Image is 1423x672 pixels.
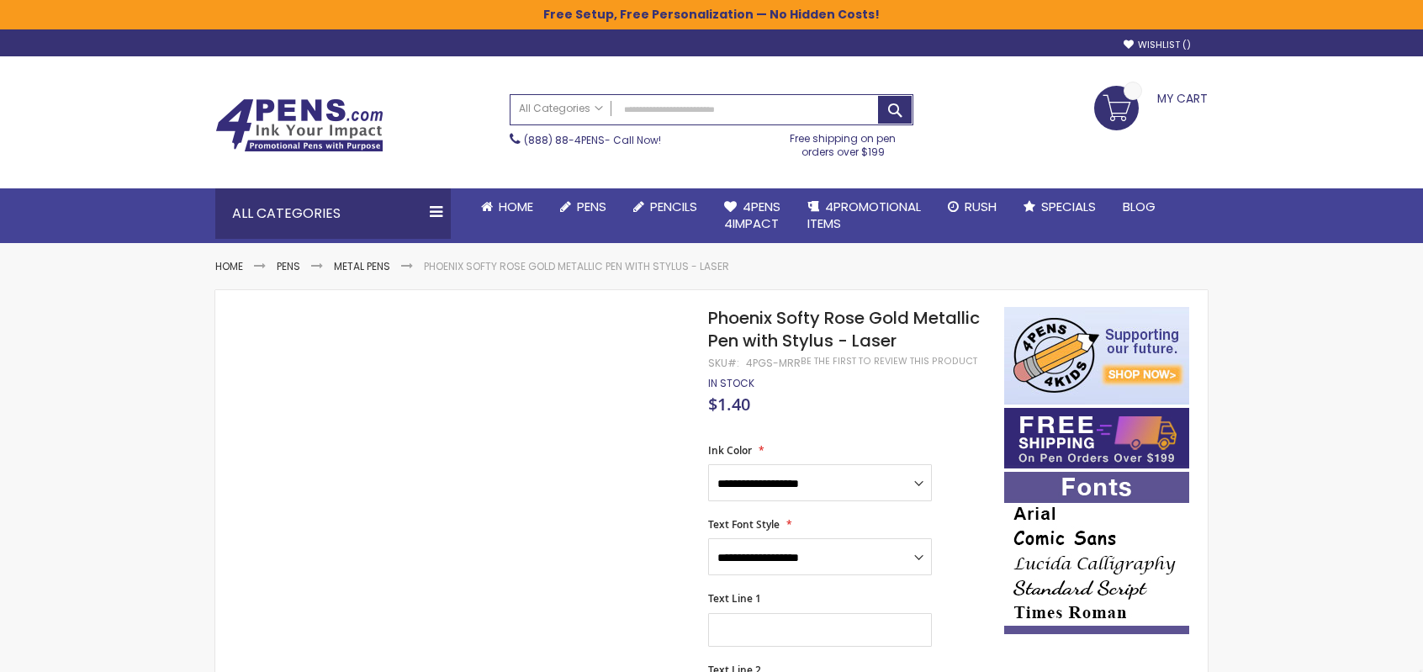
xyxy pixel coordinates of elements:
div: Availability [708,377,754,390]
img: font-personalization-examples [1004,472,1189,634]
span: Blog [1123,198,1156,215]
span: Phoenix Softy Rose Gold Metallic Pen with Stylus - Laser [708,306,980,352]
span: Rush [965,198,997,215]
div: 4PGS-MRR [746,357,801,370]
span: All Categories [519,102,603,115]
a: Home [215,259,243,273]
span: 4Pens 4impact [724,198,780,232]
div: Free shipping on pen orders over $199 [773,125,914,159]
span: Text Font Style [708,517,780,532]
img: 4Pens Custom Pens and Promotional Products [215,98,384,152]
a: (888) 88-4PENS [524,133,605,147]
a: Specials [1010,188,1109,225]
a: Rush [934,188,1010,225]
div: All Categories [215,188,451,239]
span: Ink Color [708,443,752,458]
a: Be the first to review this product [801,355,977,368]
span: $1.40 [708,393,750,415]
a: Blog [1109,188,1169,225]
a: Pens [277,259,300,273]
a: 4PROMOTIONALITEMS [794,188,934,243]
span: Pens [577,198,606,215]
li: Phoenix Softy Rose Gold Metallic Pen with Stylus - Laser [424,260,729,273]
span: - Call Now! [524,133,661,147]
a: 4Pens4impact [711,188,794,243]
a: Pens [547,188,620,225]
a: Metal Pens [334,259,390,273]
span: Text Line 1 [708,591,761,606]
img: Free shipping on orders over $199 [1004,408,1189,468]
a: Wishlist [1124,39,1191,51]
a: Home [468,188,547,225]
a: Pencils [620,188,711,225]
a: All Categories [510,95,611,123]
span: Specials [1041,198,1096,215]
img: 4pens 4 kids [1004,307,1189,405]
span: 4PROMOTIONAL ITEMS [807,198,921,232]
span: Pencils [650,198,697,215]
span: In stock [708,376,754,390]
strong: SKU [708,356,739,370]
span: Home [499,198,533,215]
